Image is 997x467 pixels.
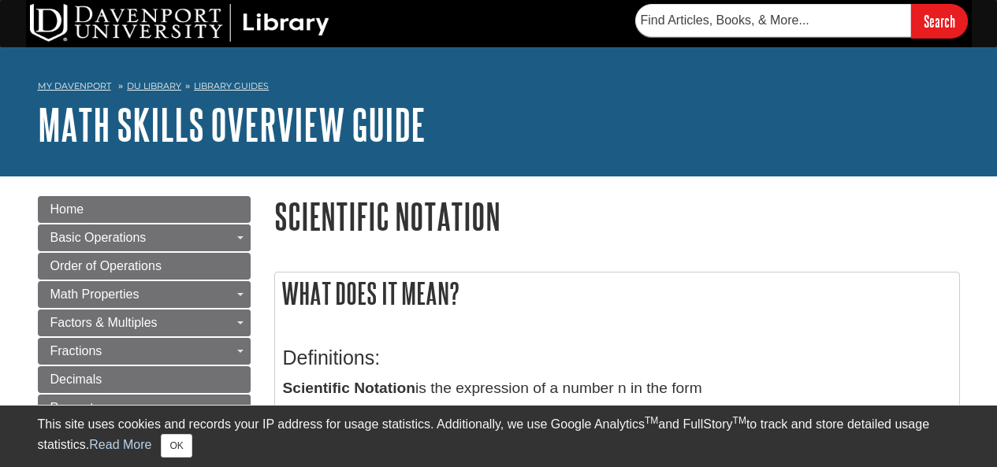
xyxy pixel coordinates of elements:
[161,434,192,458] button: Close
[127,80,181,91] a: DU Library
[38,338,251,365] a: Fractions
[50,344,102,358] span: Fractions
[50,231,147,244] span: Basic Operations
[38,80,111,93] a: My Davenport
[635,4,911,37] input: Find Articles, Books, & More...
[50,401,100,414] span: Percents
[635,4,968,38] form: Searches DU Library's articles, books, and more
[38,309,251,336] a: Factors & Multiples
[194,80,269,91] a: Library Guides
[283,380,415,396] strong: Scientific Notation
[645,415,658,426] sup: TM
[50,202,84,216] span: Home
[38,196,251,223] a: Home
[38,253,251,280] a: Order of Operations
[89,438,151,451] a: Read More
[733,415,746,426] sup: TM
[275,272,959,314] h2: What does it mean?
[38,395,251,421] a: Percents
[38,366,251,393] a: Decimals
[38,100,426,149] a: Math Skills Overview Guide
[274,196,960,236] h1: Scientific Notation
[30,4,329,42] img: DU Library
[38,76,960,101] nav: breadcrumb
[38,224,251,251] a: Basic Operations
[50,287,140,301] span: Math Properties
[38,415,960,458] div: This site uses cookies and records your IP address for usage statistics. Additionally, we use Goo...
[911,4,968,38] input: Search
[283,347,951,369] h3: Definitions:
[50,316,158,329] span: Factors & Multiples
[50,372,102,386] span: Decimals
[50,259,162,272] span: Order of Operations
[38,281,251,308] a: Math Properties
